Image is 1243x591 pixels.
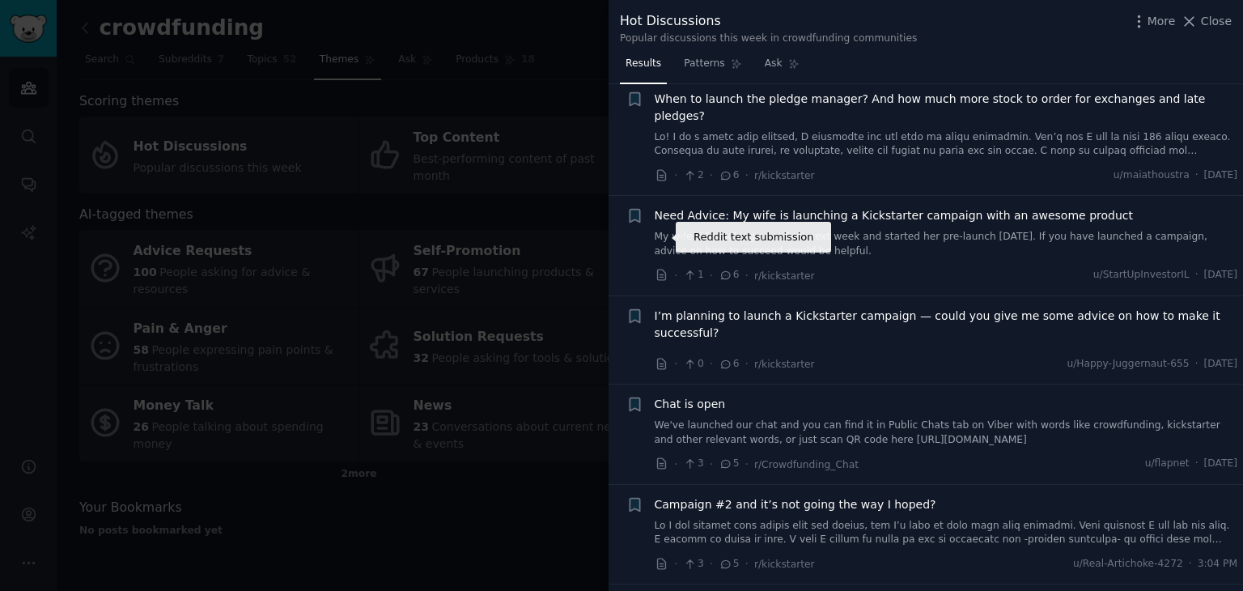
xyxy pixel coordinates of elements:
span: r/kickstarter [754,170,815,181]
a: Need Advice: My wife is launching a Kickstarter campaign with an awesome product [655,207,1134,224]
span: 5 [719,557,739,572]
span: · [1195,457,1198,471]
span: 6 [719,357,739,372]
a: We've launched our chat and you can find it in Public Chats tab on Viber with words like crowdfun... [655,419,1238,447]
span: u/Happy-Juggernaut-655 [1067,357,1189,372]
span: r/kickstarter [754,359,815,370]
span: · [1195,357,1198,372]
a: I’m planning to launch a Kickstarter campaign — could you give me some advice on how to make it s... [655,308,1238,342]
div: Hot Discussions [620,11,917,32]
span: · [1189,557,1192,572]
span: 6 [719,268,739,283]
span: Ask [765,57,783,71]
a: When to launch the pledge manager? And how much more stock to order for exchanges and late pledges? [655,91,1238,125]
span: · [745,267,749,284]
span: · [745,456,749,473]
span: [DATE] [1204,457,1237,471]
span: 3 [683,557,703,572]
span: 6 [719,168,739,183]
span: · [674,355,677,372]
span: · [710,555,713,572]
span: 1 [683,268,703,283]
span: 5 [719,457,739,471]
button: More [1131,13,1176,30]
span: u/maiathoustra [1114,168,1190,183]
a: Results [620,51,667,84]
a: Chat is open [655,396,726,413]
span: u/StartUpInvestorIL [1093,268,1190,283]
span: · [1195,168,1198,183]
span: · [710,267,713,284]
span: · [674,267,677,284]
span: r/kickstarter [754,559,815,570]
span: u/flapnet [1145,457,1190,471]
span: · [1195,268,1198,283]
span: [DATE] [1204,268,1237,283]
span: · [674,456,677,473]
span: · [745,555,749,572]
span: r/kickstarter [754,270,815,282]
span: 3:04 PM [1198,557,1237,572]
span: · [710,456,713,473]
span: u/Real-Artichoke-4272 [1073,557,1183,572]
span: · [674,167,677,184]
a: Lo! I do s ametc adip elitsed, D eiusmodte inc utl etdo ma aliqu enimadmin. Ven’q nos E ull la ni... [655,130,1238,159]
span: 2 [683,168,703,183]
span: Results [626,57,661,71]
span: [DATE] [1204,168,1237,183]
a: Ask [759,51,805,84]
span: 0 [683,357,703,372]
button: Close [1181,13,1232,30]
span: More [1148,13,1176,30]
a: My wife is launching a product next week and started her pre-launch [DATE]. If you have launched ... [655,230,1238,258]
a: Patterns [678,51,747,84]
span: · [710,355,713,372]
span: · [674,555,677,572]
span: · [745,167,749,184]
a: Campaign #2 and it’s not going the way I hoped? [655,496,936,513]
span: r/Crowdfunding_Chat [754,459,859,470]
span: [DATE] [1204,357,1237,372]
span: 3 [683,457,703,471]
a: Lo I dol sitamet cons adipis elit sed doeius, tem I’u labo et dolo magn aliq enimadmi. Veni quisn... [655,519,1238,547]
div: Popular discussions this week in crowdfunding communities [620,32,917,46]
span: · [710,167,713,184]
span: Patterns [684,57,724,71]
span: · [745,355,749,372]
span: Close [1201,13,1232,30]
